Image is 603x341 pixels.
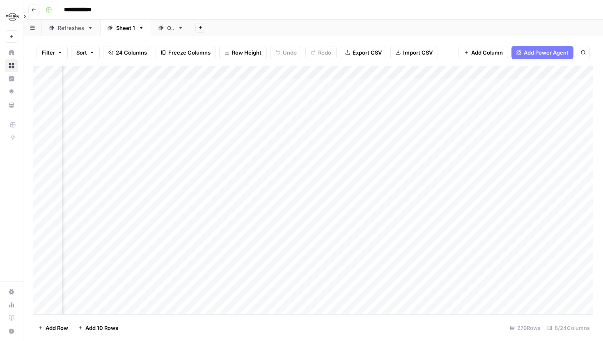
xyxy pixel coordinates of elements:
[5,98,18,112] a: Your Data
[459,46,508,59] button: Add Column
[544,321,593,334] div: 8/24 Columns
[511,46,573,59] button: Add Power Agent
[168,48,211,57] span: Freeze Columns
[5,85,18,98] a: Opportunities
[151,20,190,36] a: QA
[353,48,382,57] span: Export CSV
[156,46,216,59] button: Freeze Columns
[5,9,20,24] img: Hard Rock Digital Logo
[42,48,55,57] span: Filter
[390,46,438,59] button: Import CSV
[5,325,18,338] button: Help + Support
[103,46,152,59] button: 24 Columns
[340,46,387,59] button: Export CSV
[73,321,123,334] button: Add 10 Rows
[116,48,147,57] span: 24 Columns
[270,46,302,59] button: Undo
[471,48,503,57] span: Add Column
[76,48,87,57] span: Sort
[5,285,18,298] a: Settings
[232,48,261,57] span: Row Height
[5,59,18,72] a: Browse
[5,298,18,311] a: Usage
[305,46,337,59] button: Redo
[71,46,100,59] button: Sort
[167,24,174,32] div: QA
[116,24,135,32] div: Sheet 1
[58,24,84,32] div: Refreshes
[403,48,433,57] span: Import CSV
[524,48,569,57] span: Add Power Agent
[318,48,331,57] span: Redo
[33,321,73,334] button: Add Row
[5,72,18,85] a: Insights
[5,46,18,59] a: Home
[507,321,544,334] div: 279 Rows
[42,20,100,36] a: Refreshes
[219,46,267,59] button: Row Height
[100,20,151,36] a: Sheet 1
[46,324,68,332] span: Add Row
[5,7,18,27] button: Workspace: Hard Rock Digital
[37,46,68,59] button: Filter
[5,311,18,325] a: Learning Hub
[85,324,118,332] span: Add 10 Rows
[283,48,297,57] span: Undo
